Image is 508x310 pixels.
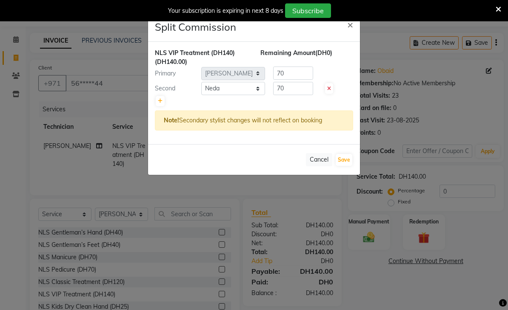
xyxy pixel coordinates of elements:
button: Close [340,12,360,36]
h4: Split Commission [155,19,236,35]
div: Secondary stylist changes will not reflect on booking [155,110,353,130]
span: Remaining Amount [260,49,315,57]
span: (DH140.00) [155,58,187,66]
span: × [347,18,353,31]
span: (DH0) [315,49,332,57]
button: Save [336,154,352,166]
strong: Note! [164,116,179,124]
div: Primary [148,69,201,78]
span: NLS VIP Treatment (DH140) [155,49,235,57]
div: Your subscription is expiring in next 8 days [168,6,283,15]
button: Cancel [306,153,332,166]
div: Second [148,84,201,93]
button: Subscribe [285,3,331,18]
